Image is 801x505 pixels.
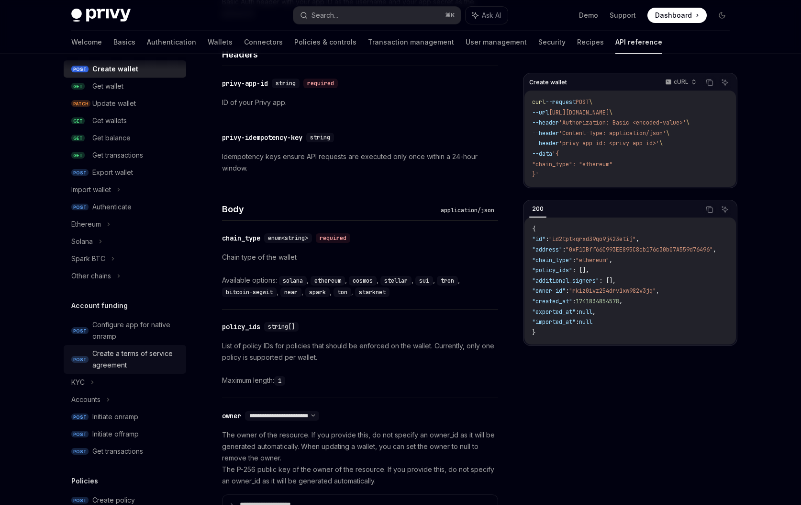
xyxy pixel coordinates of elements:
span: POST [71,356,89,363]
span: ⌘ K [445,11,455,19]
span: Dashboard [655,11,692,20]
div: required [303,79,338,88]
span: '{ [552,150,559,158]
a: POSTCreate a terms of service agreement [64,345,186,374]
div: , [415,275,437,286]
span: : [576,318,579,326]
div: , [334,286,355,298]
span: "policy_ids" [532,266,572,274]
a: Support [610,11,636,20]
div: Maximum length: [222,375,498,386]
div: Accounts [71,394,100,405]
button: Toggle dark mode [714,8,730,23]
div: , [305,286,334,298]
div: KYC [71,377,85,388]
span: --data [532,150,552,158]
span: "ethereum" [576,256,609,264]
span: POST [71,448,89,455]
p: ID of your Privy app. [222,97,498,108]
div: , [222,286,280,298]
span: null [579,308,592,316]
img: dark logo [71,9,131,22]
span: string [276,80,296,87]
span: { [532,225,535,233]
span: }' [532,171,539,178]
div: , [349,275,380,286]
div: owner [222,411,241,421]
a: GETGet wallet [64,78,186,95]
span: "id2tptkqrxd39qo9j423etij" [549,235,636,243]
h5: Account funding [71,300,128,311]
div: Get transactions [92,446,143,457]
div: Ethereum [71,218,101,230]
a: POSTInitiate onramp [64,408,186,425]
span: \ [686,119,690,126]
span: : [], [572,266,589,274]
p: The owner of the resource. If you provide this, do not specify an owner_id as it will be generate... [222,429,498,487]
span: : [562,246,566,253]
a: Welcome [71,31,102,54]
code: near [280,287,301,297]
a: Authentication [147,31,196,54]
div: Solana [71,236,93,247]
span: , [592,308,596,316]
span: : [], [599,277,616,285]
div: Initiate onramp [92,411,138,423]
a: POSTAuthenticate [64,198,186,216]
span: GET [71,152,85,159]
span: \ [589,98,592,106]
span: PATCH [71,100,90,107]
span: "imported_at" [532,318,576,326]
a: User management [466,31,527,54]
a: POSTExport wallet [64,164,186,181]
span: "owner_id" [532,287,566,295]
div: Create a terms of service agreement [92,348,180,371]
div: Import wallet [71,184,111,195]
span: } [532,329,535,336]
div: Configure app for native onramp [92,319,180,342]
span: 'Content-Type: application/json' [559,129,666,137]
a: Security [538,31,566,54]
span: : [545,235,549,243]
code: 1 [274,376,285,386]
a: Basics [113,31,135,54]
span: "chain_type" [532,256,572,264]
a: POSTInitiate offramp [64,425,186,443]
a: Recipes [577,31,604,54]
div: policy_ids [222,322,260,332]
span: POST [71,413,89,421]
span: 'privy-app-id: <privy-app-id>' [559,139,659,147]
span: "address" [532,246,562,253]
div: chain_type [222,233,260,243]
div: , [279,275,311,286]
span: null [579,318,592,326]
button: Ask AI [719,76,731,89]
span: : [572,256,576,264]
span: 'Authorization: Basic <encoded-value>' [559,119,686,126]
span: \ [659,139,663,147]
span: "0xF1DBff66C993EE895C8cb176c30b07A559d76496" [566,246,713,253]
span: --url [532,109,549,116]
h4: Body [222,203,437,216]
span: curl [532,98,545,106]
button: Ask AI [466,7,508,24]
span: : [576,308,579,316]
span: POST [71,327,89,334]
span: \ [609,109,612,116]
span: , [619,298,623,305]
span: [URL][DOMAIN_NAME] [549,109,609,116]
div: , [280,286,305,298]
h4: Headers [222,48,498,61]
div: Export wallet [92,167,133,178]
div: Get wallet [92,80,123,92]
code: sui [415,276,433,286]
code: cosmos [349,276,377,286]
button: Copy the contents from the code block [703,76,716,89]
div: 200 [529,203,546,215]
h5: Policies [71,475,98,487]
div: required [316,233,350,243]
div: Create wallet [92,63,138,75]
span: POST [576,98,589,106]
a: GETGet wallets [64,112,186,129]
span: GET [71,135,85,142]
